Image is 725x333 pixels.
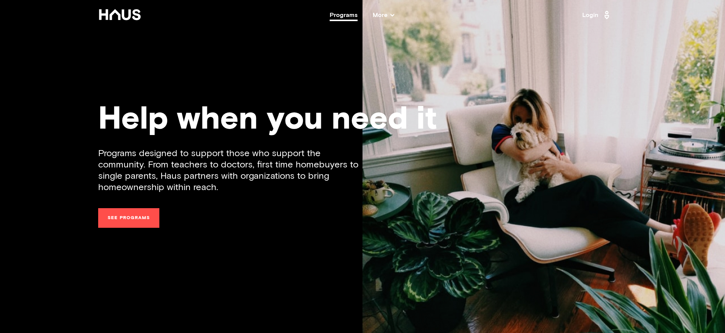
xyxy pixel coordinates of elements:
div: Programs designed to support those who support the community. From teachers to doctors, first tim... [98,148,362,193]
span: More [373,12,394,18]
div: Help when you need it [98,104,627,136]
a: Login [582,9,612,21]
a: Programs [330,12,358,18]
a: See programs [98,208,159,228]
